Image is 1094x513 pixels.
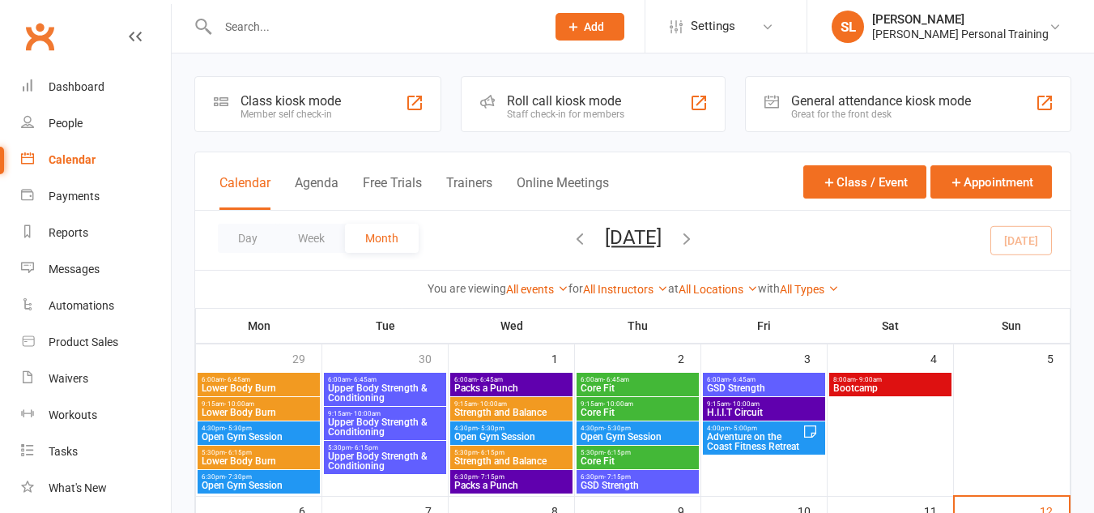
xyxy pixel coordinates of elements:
span: - 6:15pm [351,444,378,451]
span: Upper Body Strength & Conditioning [327,451,443,471]
button: Trainers [446,175,492,210]
strong: for [568,282,583,295]
div: Tasks [49,445,78,458]
div: Reports [49,226,88,239]
span: 4:30pm [453,425,569,432]
div: What's New [49,481,107,494]
span: 9:15am [706,400,822,408]
div: Dashboard [49,80,104,93]
div: Workouts [49,408,97,421]
div: 5 [1047,344,1070,371]
span: - 7:15pm [478,473,504,481]
strong: at [668,282,679,295]
span: - 10:00am [603,400,633,408]
strong: You are viewing [428,282,506,295]
div: 4 [930,344,953,371]
button: [DATE] [605,226,662,249]
div: Product Sales [49,336,118,348]
div: Class kiosk mode [241,93,341,109]
span: - 7:15pm [604,473,631,481]
a: Workouts [21,397,171,434]
span: H.I.I.T Circuit [706,408,822,417]
div: 29 [292,344,321,371]
span: - 10:00am [351,410,381,417]
span: - 6:15pm [225,449,252,456]
span: Add [584,20,604,33]
span: - 6:45am [224,376,250,383]
span: 6:00am [453,376,569,383]
span: - 7:30pm [225,473,252,481]
span: 9:15am [453,400,569,408]
span: Core Fit [580,408,696,417]
span: Open Gym Session [201,432,317,442]
button: Agenda [295,175,338,210]
span: - 5:30pm [225,425,252,432]
span: Open Gym Session [201,481,317,490]
span: GSD Strength [580,481,696,490]
strong: with [758,282,780,295]
div: 3 [804,344,827,371]
a: Automations [21,288,171,324]
input: Search... [213,15,534,38]
button: Week [278,224,345,253]
div: Member self check-in [241,109,341,120]
a: All Types [780,283,839,296]
a: What's New [21,470,171,507]
div: Staff check-in for members [507,109,624,120]
span: Core Fit [580,383,696,393]
span: 6:00am [201,376,317,383]
span: - 5:30pm [604,425,631,432]
span: Packs a Punch [453,481,569,490]
span: 5:30pm [201,449,317,456]
span: Lower Body Burn [201,408,317,417]
span: 5:30pm [327,444,443,451]
span: Settings [691,8,735,45]
th: Fri [701,309,828,343]
div: Automations [49,299,114,312]
th: Mon [196,309,322,343]
th: Thu [575,309,701,343]
div: Great for the front desk [791,109,971,120]
th: Wed [449,309,575,343]
button: Day [218,224,278,253]
th: Sat [828,309,954,343]
span: 9:15am [327,410,443,417]
span: Open Gym Session [453,432,569,442]
div: Payments [49,190,100,203]
span: Lower Body Burn [201,383,317,393]
button: Class / Event [803,165,926,199]
div: Roll call kiosk mode [507,93,624,109]
a: Clubworx [19,16,60,57]
span: Upper Body Strength & Conditioning [327,383,443,403]
span: 9:15am [201,400,317,408]
span: Packs a Punch [453,383,569,393]
span: 6:00am [327,376,443,383]
span: 6:30pm [580,473,696,481]
span: - 6:45am [730,376,756,383]
span: - 6:45am [603,376,629,383]
span: - 10:00am [730,400,760,408]
button: Add [556,13,624,41]
span: Bootcamp [832,383,948,393]
span: - 6:15pm [604,449,631,456]
button: Online Meetings [517,175,609,210]
a: Payments [21,178,171,215]
div: General attendance kiosk mode [791,93,971,109]
span: Upper Body Strength & Conditioning [327,417,443,437]
span: Adventure on the Coast Fitness Retreat [706,432,802,451]
button: Free Trials [363,175,422,210]
span: 6:00am [580,376,696,383]
span: 6:00am [706,376,822,383]
span: Core Fit [580,456,696,466]
span: 8:00am [832,376,948,383]
span: - 6:45am [477,376,503,383]
a: Dashboard [21,69,171,105]
th: Tue [322,309,449,343]
span: 6:30pm [453,473,569,481]
span: - 5:00pm [730,425,757,432]
span: GSD Strength [706,383,822,393]
div: 30 [419,344,448,371]
span: Lower Body Burn [201,456,317,466]
button: Calendar [219,175,270,210]
span: 6:30pm [201,473,317,481]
